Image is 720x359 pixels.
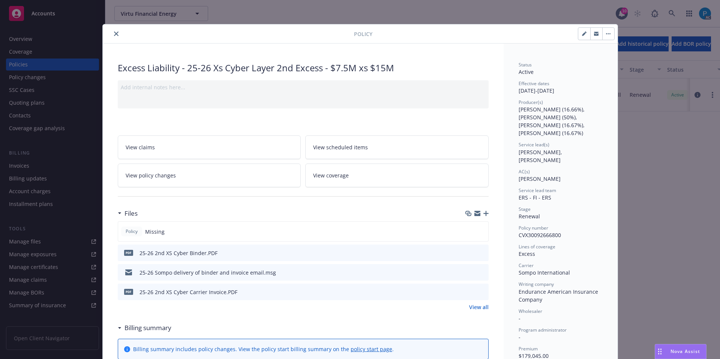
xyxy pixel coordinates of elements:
a: View claims [118,135,301,159]
a: View scheduled items [305,135,489,159]
h3: Files [124,209,138,218]
span: View coverage [313,171,349,179]
span: Sompo International [519,269,570,276]
span: Policy number [519,225,548,231]
span: View scheduled items [313,143,368,151]
button: Nova Assist [655,344,706,359]
span: View claims [126,143,155,151]
span: Policy [124,228,139,235]
span: View policy changes [126,171,176,179]
span: Effective dates [519,80,549,87]
div: Excess Liability - 25-26 Xs Cyber Layer 2nd Excess - $7.5M xs $15M [118,62,489,74]
div: Add internal notes here... [121,83,486,91]
span: Policy [354,30,372,38]
div: [DATE] - [DATE] [519,80,603,95]
span: [PERSON_NAME] (16.66%), [PERSON_NAME] (50%), [PERSON_NAME] (16.67%), [PERSON_NAME] (16.67%) [519,106,586,137]
span: Active [519,68,534,75]
span: Writing company [519,281,554,287]
a: View policy changes [118,164,301,187]
div: 25-26 2nd XS Cyber Carrier Invoice.PDF [139,288,237,296]
span: Renewal [519,213,540,220]
span: Service lead team [519,187,556,194]
span: [PERSON_NAME] [519,175,561,182]
button: download file [467,269,473,276]
button: download file [467,288,473,296]
a: policy start page [351,345,392,353]
span: PDF [124,250,133,255]
button: preview file [479,269,486,276]
div: 25-26 Sompo delivery of binder and invoice email.msg [139,269,276,276]
div: Billing summary includes policy changes. View the policy start billing summary on the . [133,345,394,353]
button: download file [467,249,473,257]
div: Files [118,209,138,218]
span: - [519,315,520,322]
span: Service lead(s) [519,141,549,148]
span: Nova Assist [670,348,700,354]
span: Endurance American Insurance Company [519,288,600,303]
span: Missing [145,228,165,236]
span: PDF [124,289,133,294]
span: Producer(s) [519,99,543,105]
span: Premium [519,345,538,352]
div: Drag to move [655,344,664,359]
h3: Billing summary [124,323,171,333]
span: AC(s) [519,168,530,175]
span: Status [519,62,532,68]
span: Lines of coverage [519,243,555,250]
a: View coverage [305,164,489,187]
span: Excess [519,250,535,257]
button: preview file [479,249,486,257]
span: Stage [519,206,531,212]
div: Billing summary [118,323,171,333]
a: View all [469,303,489,311]
span: Program administrator [519,327,567,333]
button: preview file [479,288,486,296]
button: close [112,29,121,38]
span: Carrier [519,262,534,269]
div: 25-26 2nd XS Cyber Binder.PDF [139,249,217,257]
span: [PERSON_NAME], [PERSON_NAME] [519,149,564,164]
span: CVX30092666800 [519,231,561,239]
span: ERS - FI - ERS [519,194,551,201]
span: Wholesaler [519,308,542,314]
span: - [519,333,520,341]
